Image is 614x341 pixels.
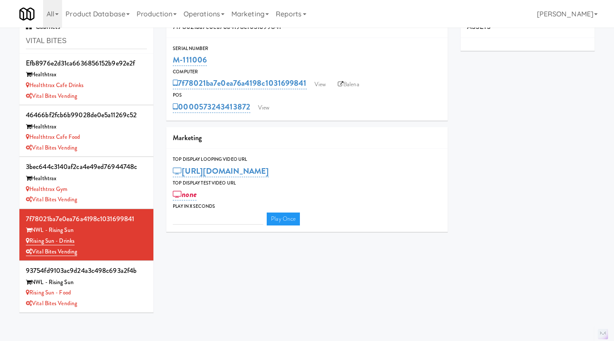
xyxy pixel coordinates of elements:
[26,160,147,173] div: 3bec644c3140af2ca4e49ed76944748c
[173,133,202,143] span: Marketing
[26,81,84,89] a: Healthtrax Cafe Drinks
[173,165,269,177] a: [URL][DOMAIN_NAME]
[26,57,147,70] div: efb8976e2d31ca6636856152b9e92e2f
[173,68,441,76] div: Computer
[26,288,71,297] a: Rising Sun - Food
[26,264,147,277] div: 93754fd9103ac9d24a3c498c693a2f4b
[19,105,153,157] li: 46466bf2fcb6b99028de0e5a11269c52Healthtrax Healthtrax Cafe FoodVital Bites Vending
[173,77,306,89] a: 7f78021ba7e0ea76a4198c1031699841
[26,225,147,236] div: NWL - Rising Sun
[173,155,441,164] div: Top Display Looping Video Url
[26,185,68,193] a: Healthtrax Gym
[26,144,77,152] a: Vital Bites Vending
[173,54,207,66] a: M-111006
[173,91,441,100] div: POS
[26,69,147,80] div: Healthtrax
[19,6,34,22] img: Micromart
[26,133,80,141] a: Healthtrax Cafe Food
[19,209,153,261] li: 7f78021ba7e0ea76a4198c1031699841NWL - Rising Sun Rising Sun - DrinksVital Bites Vending
[267,213,300,225] a: Play Once
[310,78,330,91] a: View
[26,195,77,203] a: Vital Bites Vending
[173,188,196,200] a: none
[26,109,147,122] div: 46466bf2fcb6b99028de0e5a11269c52
[19,157,153,209] li: 3bec644c3140af2ca4e49ed76944748cHealthtrax Healthtrax GymVital Bites Vending
[26,213,147,225] div: 7f78021ba7e0ea76a4198c1031699841
[19,261,153,312] li: 93754fd9103ac9d24a3c498c693a2f4bNWL - Rising Sun Rising Sun - FoodVital Bites Vending
[173,44,441,53] div: Serial Number
[26,299,77,307] a: Vital Bites Vending
[26,237,75,245] a: Rising Sun - Drinks
[26,122,147,132] div: Healthtrax
[173,179,441,188] div: Top Display Test Video Url
[26,277,147,288] div: NWL - Rising Sun
[19,53,153,105] li: efb8976e2d31ca6636856152b9e92e2fHealthtrax Healthtrax Cafe DrinksVital Bites Vending
[254,101,274,114] a: View
[26,33,147,49] input: Search cabinets
[173,202,441,211] div: Play in X seconds
[173,101,250,113] a: 0000573243413872
[26,92,77,100] a: Vital Bites Vending
[333,78,364,91] a: Balena
[26,173,147,184] div: Healthtrax
[26,247,77,256] a: Vital Bites Vending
